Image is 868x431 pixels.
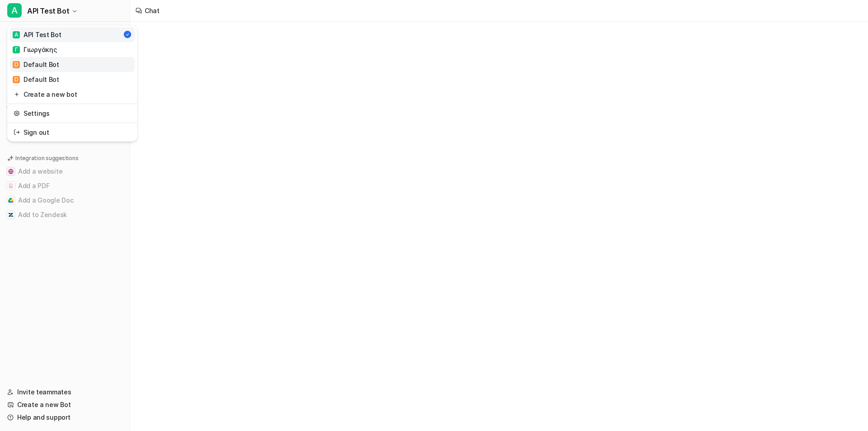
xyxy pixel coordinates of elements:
[14,109,20,118] img: reset
[13,61,20,68] span: D
[7,3,22,18] span: A
[13,45,57,54] div: Γιωργάκης
[13,31,20,38] span: A
[7,25,137,142] div: AAPI Test Bot
[13,46,20,53] span: Γ
[14,128,20,137] img: reset
[13,75,59,84] div: Default Bot
[14,90,20,99] img: reset
[27,5,69,17] span: API Test Bot
[10,87,135,102] a: Create a new bot
[13,60,59,69] div: Default Bot
[10,125,135,140] a: Sign out
[13,30,61,39] div: API Test Bot
[10,106,135,121] a: Settings
[13,76,20,83] span: D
